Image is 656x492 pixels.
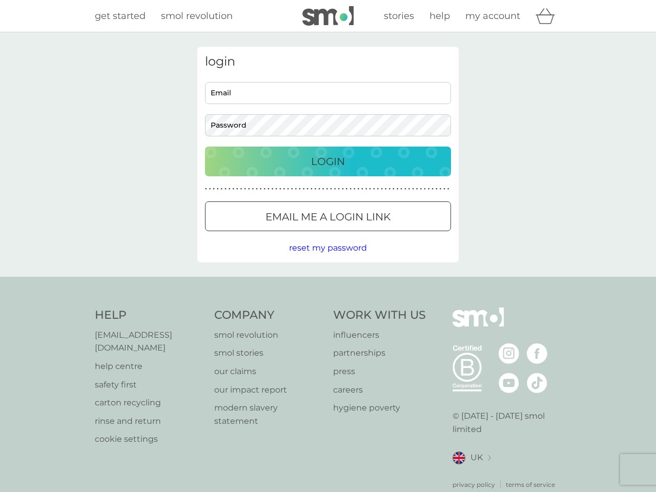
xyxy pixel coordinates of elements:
[236,187,238,192] p: ●
[420,187,422,192] p: ●
[252,187,254,192] p: ●
[214,346,323,360] a: smol stories
[443,187,445,192] p: ●
[408,187,411,192] p: ●
[527,343,547,364] img: visit the smol Facebook page
[291,187,293,192] p: ●
[299,187,301,192] p: ●
[322,187,324,192] p: ●
[465,9,520,24] a: my account
[350,187,352,192] p: ●
[333,329,426,342] a: influencers
[214,307,323,323] h4: Company
[384,10,414,22] span: stories
[268,187,270,192] p: ●
[315,187,317,192] p: ●
[302,6,354,26] img: smol
[256,187,258,192] p: ●
[346,187,348,192] p: ●
[326,187,328,192] p: ●
[306,187,309,192] p: ●
[318,187,320,192] p: ●
[330,187,332,192] p: ●
[384,9,414,24] a: stories
[205,54,451,69] h3: login
[161,10,233,22] span: smol revolution
[365,187,367,192] p: ●
[289,243,367,253] span: reset my password
[244,187,246,192] p: ●
[536,6,561,26] div: basket
[205,201,451,231] button: Email me a login link
[393,187,395,192] p: ●
[265,209,391,225] p: Email me a login link
[214,383,323,397] a: our impact report
[333,383,426,397] a: careers
[240,187,242,192] p: ●
[470,451,483,464] span: UK
[229,187,231,192] p: ●
[436,187,438,192] p: ●
[95,415,204,428] a: rinse and return
[303,187,305,192] p: ●
[311,153,345,170] p: Login
[465,10,520,22] span: my account
[295,187,297,192] p: ●
[488,455,491,461] img: select a new location
[429,10,450,22] span: help
[333,346,426,360] a: partnerships
[453,480,495,489] a: privacy policy
[263,187,265,192] p: ●
[209,187,211,192] p: ●
[213,187,215,192] p: ●
[217,187,219,192] p: ●
[283,187,285,192] p: ●
[385,187,387,192] p: ●
[287,187,289,192] p: ●
[214,365,323,378] p: our claims
[429,9,450,24] a: help
[369,187,371,192] p: ●
[334,187,336,192] p: ●
[224,187,227,192] p: ●
[400,187,402,192] p: ●
[506,480,555,489] a: terms of service
[499,373,519,393] img: visit the smol Youtube page
[361,187,363,192] p: ●
[232,187,234,192] p: ●
[205,147,451,176] button: Login
[95,433,204,446] a: cookie settings
[424,187,426,192] p: ●
[342,187,344,192] p: ●
[447,187,449,192] p: ●
[354,187,356,192] p: ●
[95,378,204,392] a: safety first
[214,329,323,342] a: smol revolution
[272,187,274,192] p: ●
[404,187,406,192] p: ●
[248,187,250,192] p: ●
[95,329,204,355] a: [EMAIL_ADDRESS][DOMAIN_NAME]
[289,241,367,255] button: reset my password
[333,365,426,378] p: press
[205,187,207,192] p: ●
[214,401,323,427] a: modern slavery statement
[333,307,426,323] h4: Work With Us
[221,187,223,192] p: ●
[440,187,442,192] p: ●
[338,187,340,192] p: ●
[95,360,204,373] a: help centre
[95,396,204,409] a: carton recycling
[377,187,379,192] p: ●
[453,409,562,436] p: © [DATE] - [DATE] smol limited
